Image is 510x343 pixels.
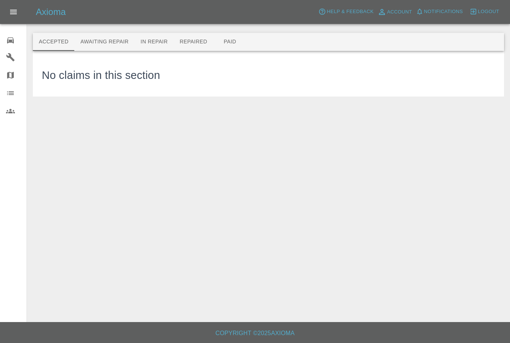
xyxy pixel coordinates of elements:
[317,6,375,18] button: Help & Feedback
[174,33,213,51] button: Repaired
[74,33,134,51] button: Awaiting Repair
[36,6,66,18] h5: Axioma
[414,6,465,18] button: Notifications
[424,7,463,16] span: Notifications
[42,67,160,84] h3: No claims in this section
[478,7,499,16] span: Logout
[468,6,501,18] button: Logout
[387,8,412,16] span: Account
[327,7,373,16] span: Help & Feedback
[6,328,504,339] h6: Copyright © 2025 Axioma
[4,3,22,21] button: Open drawer
[135,33,174,51] button: In Repair
[33,33,74,51] button: Accepted
[213,33,247,51] button: Paid
[376,6,414,18] a: Account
